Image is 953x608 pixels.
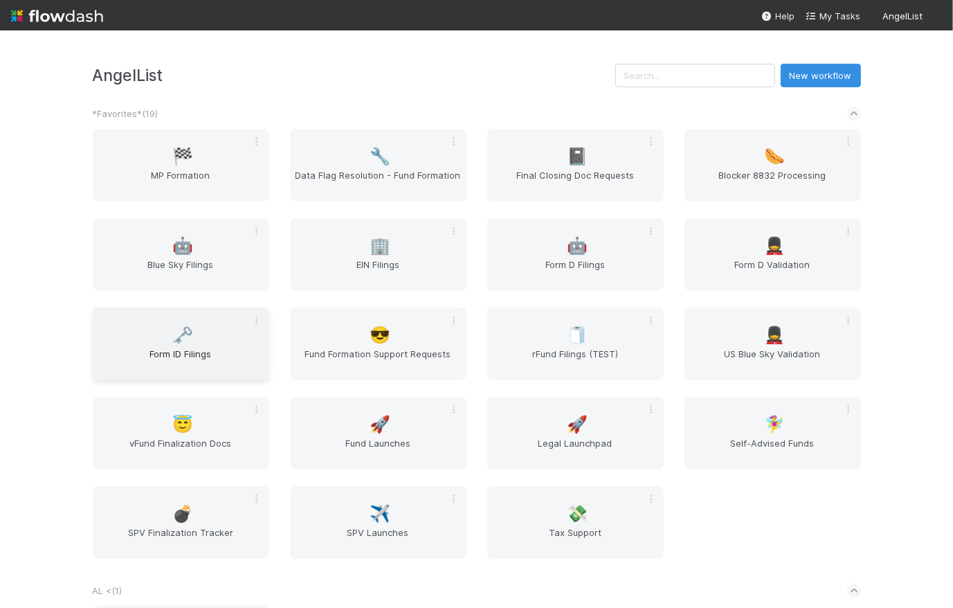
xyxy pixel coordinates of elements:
[93,585,122,596] span: AL < ( 1 )
[98,168,264,196] span: MP Formation
[690,258,855,285] span: Form D Validation
[172,505,193,523] span: 💣
[11,4,103,28] img: logo-inverted-e16ddd16eac7371096b0.svg
[93,307,269,380] a: 🗝️Form ID Filings
[93,218,269,291] a: 🤖Blue Sky Filings
[93,486,269,559] a: 💣SPV Finalization Tracker
[290,307,466,380] a: 😎Fund Formation Support Requests
[928,10,942,24] img: avatar_b467e446-68e1-4310-82a7-76c532dc3f4b.png
[93,108,158,119] span: *Favorites* ( 19 )
[764,237,785,255] span: 💂
[296,168,461,196] span: Data Flag Resolution - Fund Formation
[487,486,664,559] a: 💸Tax Support
[882,10,923,21] span: AngelList
[806,9,860,23] a: My Tasks
[290,218,466,291] a: 🏢EIN Filings
[290,486,466,559] a: ✈️SPV Launches
[781,64,861,87] button: New workflow
[684,397,861,470] a: 🧚‍♀️Self-Advised Funds
[567,237,588,255] span: 🤖
[93,129,269,202] a: 🏁MP Formation
[93,66,615,84] h3: AngelList
[370,147,390,166] span: 🔧
[493,258,658,285] span: Form D Filings
[296,347,461,375] span: Fund Formation Support Requests
[684,218,861,291] a: 💂Form D Validation
[493,168,658,196] span: Final Closing Doc Requests
[684,307,861,380] a: 💂US Blue Sky Validation
[615,64,775,87] input: Search...
[764,415,785,433] span: 🧚‍♀️
[493,347,658,375] span: rFund Filings (TEST)
[172,147,193,166] span: 🏁
[93,397,269,470] a: 😇vFund Finalization Docs
[172,326,193,344] span: 🗝️
[290,129,466,202] a: 🔧Data Flag Resolution - Fund Formation
[296,258,461,285] span: EIN Filings
[761,9,795,23] div: Help
[370,415,390,433] span: 🚀
[487,307,664,380] a: 🧻rFund Filings (TEST)
[690,436,855,464] span: Self-Advised Funds
[567,147,588,166] span: 📓
[370,237,390,255] span: 🏢
[487,218,664,291] a: 🤖Form D Filings
[764,147,785,166] span: 🌭
[296,526,461,553] span: SPV Launches
[98,347,264,375] span: Form ID Filings
[98,436,264,464] span: vFund Finalization Docs
[690,347,855,375] span: US Blue Sky Validation
[172,237,193,255] span: 🤖
[493,526,658,553] span: Tax Support
[370,505,390,523] span: ✈️
[493,436,658,464] span: Legal Launchpad
[370,326,390,344] span: 😎
[487,129,664,202] a: 📓Final Closing Doc Requests
[567,415,588,433] span: 🚀
[290,397,466,470] a: 🚀Fund Launches
[764,326,785,344] span: 💂
[98,258,264,285] span: Blue Sky Filings
[684,129,861,202] a: 🌭Blocker 8832 Processing
[690,168,855,196] span: Blocker 8832 Processing
[296,436,461,464] span: Fund Launches
[487,397,664,470] a: 🚀Legal Launchpad
[98,526,264,553] span: SPV Finalization Tracker
[567,505,588,523] span: 💸
[806,10,860,21] span: My Tasks
[172,415,193,433] span: 😇
[567,326,588,344] span: 🧻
